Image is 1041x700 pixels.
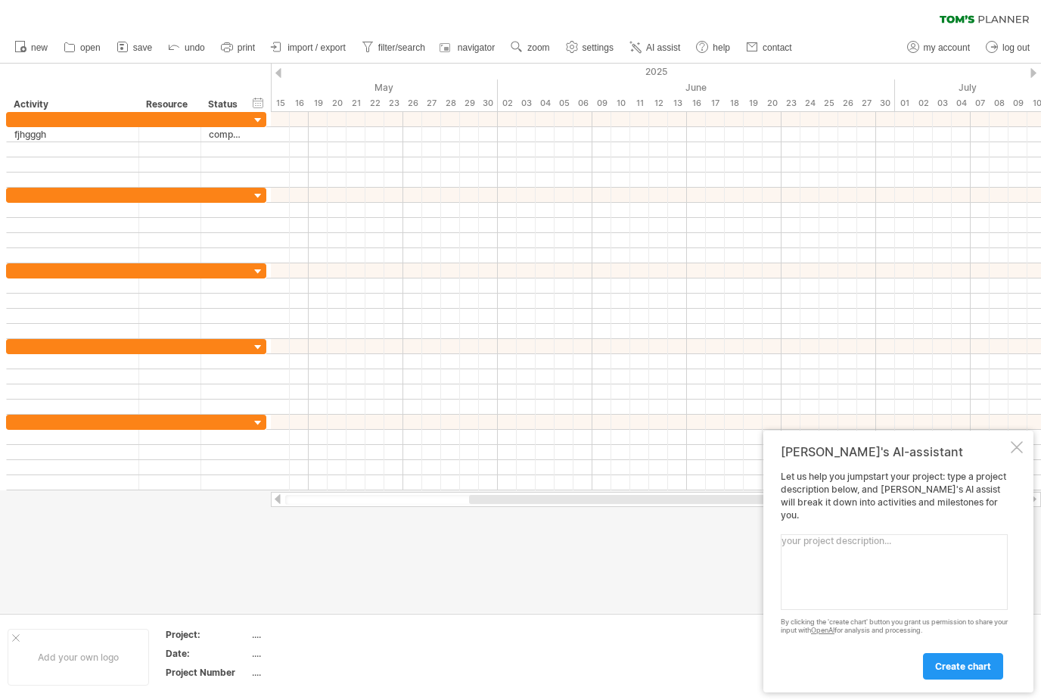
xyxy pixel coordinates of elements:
[8,629,149,686] div: Add your own logo
[935,661,991,672] span: create chart
[365,95,384,111] div: Thursday, 22 May 2025
[252,628,379,641] div: ....
[646,42,680,53] span: AI assist
[668,95,687,111] div: Friday, 13 June 2025
[1008,95,1027,111] div: Wednesday, 9 July 2025
[164,38,210,58] a: undo
[80,42,101,53] span: open
[895,95,914,111] div: Tuesday, 1 July 2025
[971,95,990,111] div: Monday, 7 July 2025
[441,95,460,111] div: Wednesday, 28 May 2025
[562,38,618,58] a: settings
[763,42,792,53] span: contact
[952,95,971,111] div: Friday, 4 July 2025
[811,626,834,634] a: OpenAI
[217,38,259,58] a: print
[267,38,350,58] a: import / export
[60,38,105,58] a: open
[238,42,255,53] span: print
[185,42,205,53] span: undo
[1002,42,1030,53] span: log out
[706,95,725,111] div: Tuesday, 17 June 2025
[687,95,706,111] div: Monday, 16 June 2025
[209,127,242,142] div: complete
[287,42,346,53] span: import / export
[536,95,555,111] div: Wednesday, 4 June 2025
[527,42,549,53] span: zoom
[290,95,309,111] div: Friday, 16 May 2025
[838,95,857,111] div: Thursday, 26 June 2025
[573,95,592,111] div: Friday, 6 June 2025
[555,95,573,111] div: Thursday, 5 June 2025
[346,95,365,111] div: Wednesday, 21 May 2025
[113,38,157,58] a: save
[692,38,735,58] a: help
[437,38,499,58] a: navigator
[146,97,192,112] div: Resource
[479,95,498,111] div: Friday, 30 May 2025
[252,647,379,660] div: ....
[358,38,430,58] a: filter/search
[982,38,1034,58] a: log out
[498,95,517,111] div: Monday, 2 June 2025
[271,95,290,111] div: Thursday, 15 May 2025
[14,97,130,112] div: Activity
[208,97,241,112] div: Status
[403,95,422,111] div: Monday, 26 May 2025
[11,38,52,58] a: new
[166,666,249,679] div: Project Number
[819,95,838,111] div: Wednesday, 25 June 2025
[14,127,131,142] div: fjhgggh
[517,95,536,111] div: Tuesday, 3 June 2025
[800,95,819,111] div: Tuesday, 24 June 2025
[384,95,403,111] div: Friday, 23 May 2025
[133,42,152,53] span: save
[422,95,441,111] div: Tuesday, 27 May 2025
[328,95,346,111] div: Tuesday, 20 May 2025
[781,618,1008,635] div: By clicking the 'create chart' button you grant us permission to share your input with for analys...
[857,95,876,111] div: Friday, 27 June 2025
[82,79,498,95] div: May 2025
[583,42,614,53] span: settings
[781,444,1008,459] div: [PERSON_NAME]'s AI-assistant
[933,95,952,111] div: Thursday, 3 July 2025
[31,42,48,53] span: new
[923,653,1003,680] a: create chart
[742,38,797,58] a: contact
[630,95,649,111] div: Wednesday, 11 June 2025
[782,95,800,111] div: Monday, 23 June 2025
[713,42,730,53] span: help
[924,42,970,53] span: my account
[626,38,685,58] a: AI assist
[611,95,630,111] div: Tuesday, 10 June 2025
[378,42,425,53] span: filter/search
[990,95,1008,111] div: Tuesday, 8 July 2025
[166,628,249,641] div: Project:
[903,38,974,58] a: my account
[498,79,895,95] div: June 2025
[744,95,763,111] div: Thursday, 19 June 2025
[649,95,668,111] div: Thursday, 12 June 2025
[592,95,611,111] div: Monday, 9 June 2025
[725,95,744,111] div: Wednesday, 18 June 2025
[781,471,1008,679] div: Let us help you jumpstart your project: type a project description below, and [PERSON_NAME]'s AI ...
[458,42,495,53] span: navigator
[166,647,249,660] div: Date:
[763,95,782,111] div: Friday, 20 June 2025
[309,95,328,111] div: Monday, 19 May 2025
[876,95,895,111] div: Monday, 30 June 2025
[507,38,554,58] a: zoom
[914,95,933,111] div: Wednesday, 2 July 2025
[460,95,479,111] div: Thursday, 29 May 2025
[252,666,379,679] div: ....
